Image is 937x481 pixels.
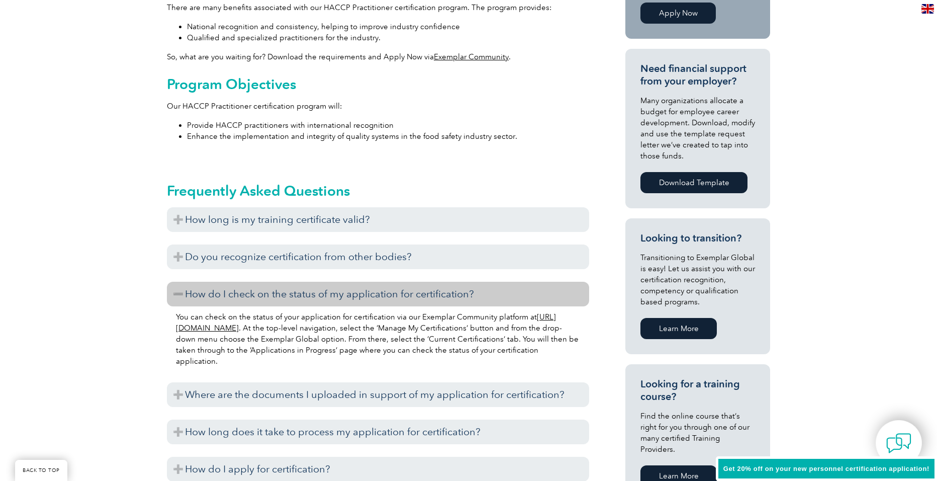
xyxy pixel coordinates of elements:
[167,51,589,62] p: So, what are you waiting for? Download the requirements and Apply Now via .
[176,311,580,367] p: You can check on the status of your application for certification via our Exemplar Community plat...
[921,4,934,14] img: en
[187,32,589,43] li: Qualified and specialized practitioners for the industry.
[640,318,717,339] a: Learn More
[187,21,589,32] li: National recognition and consistency, helping to improve industry confidence
[167,382,589,407] h3: Where are the documents I uploaded in support of my application for certification?
[167,245,589,269] h3: Do you recognize certification from other bodies?
[167,101,589,112] p: Our HACCP Practitioner certification program will:
[167,183,589,199] h2: Frequently Asked Questions
[640,252,755,307] p: Transitioning to Exemplar Global is easy! Let us assist you with our certification recognition, c...
[15,460,67,481] a: BACK TO TOP
[187,120,589,131] li: Provide HACCP practitioners with international recognition
[640,62,755,88] h3: Need financial support from your employer?
[167,76,589,92] h2: Program Objectives
[640,411,755,455] p: Find the online course that’s right for you through one of our many certified Training Providers.
[640,232,755,245] h3: Looking to transition?
[167,2,589,13] p: There are many benefits associated with our HACCP Practitioner certification program. The program...
[167,282,589,306] h3: How do I check on the status of my application for certification?
[434,52,509,61] a: Exemplar Community
[640,95,755,162] p: Many organizations allocate a budget for employee career development. Download, modify and use th...
[640,378,755,403] h3: Looking for a training course?
[167,420,589,444] h3: How long does it take to process my application for certification?
[886,431,911,456] img: contact-chat.png
[640,3,716,24] a: Apply Now
[723,465,929,472] span: Get 20% off on your new personnel certification application!
[167,207,589,232] h3: How long is my training certificate valid?
[187,131,589,142] li: Enhance the implementation and integrity of quality systems in the food safety industry sector.
[640,172,747,193] a: Download Template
